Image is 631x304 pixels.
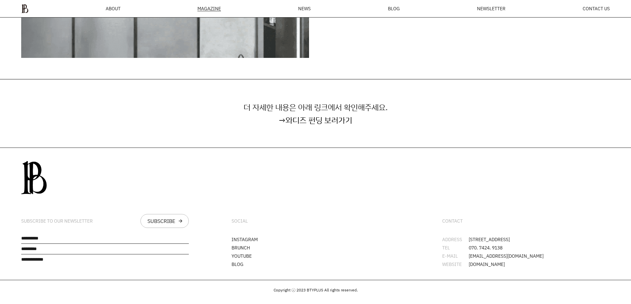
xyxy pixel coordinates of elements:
[442,218,463,224] div: CONTACT
[178,218,183,224] div: arrow_forward
[21,114,610,126] div: →
[106,6,121,11] a: ABOUT
[232,244,250,251] a: BRUNCH
[442,237,469,242] div: ADDRESS
[477,6,505,11] a: NEWSLETTER
[286,115,352,125] a: 와디즈 펀딩 보러가기
[232,253,252,259] a: YOUTUBE
[232,236,258,242] a: INSTAGRAM
[469,245,502,250] span: 070. 7424. 9138
[232,261,243,267] a: BLOG
[469,262,505,267] span: [DOMAIN_NAME]
[298,6,311,11] a: NEWS
[197,6,221,11] div: MAGAZINE
[21,4,28,13] img: ba379d5522eb3.png
[442,254,469,258] div: E-MAIL
[442,237,610,242] li: [STREET_ADDRESS]
[21,101,610,114] p: 더 자세한 내용은 아래 링크에서 확인해주세요.
[469,254,544,258] span: [EMAIL_ADDRESS][DOMAIN_NAME]
[232,218,248,224] div: SOCIAL
[21,218,93,224] div: SUBSCRIBE TO OUR NEWSLETTER
[21,161,47,194] img: 0afca24db3087.png
[442,262,469,267] div: WEBSITE
[147,218,175,224] div: SUBSCRIBE
[388,6,400,11] a: BLOG
[442,245,469,250] div: TEL
[583,6,610,11] a: CONTACT US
